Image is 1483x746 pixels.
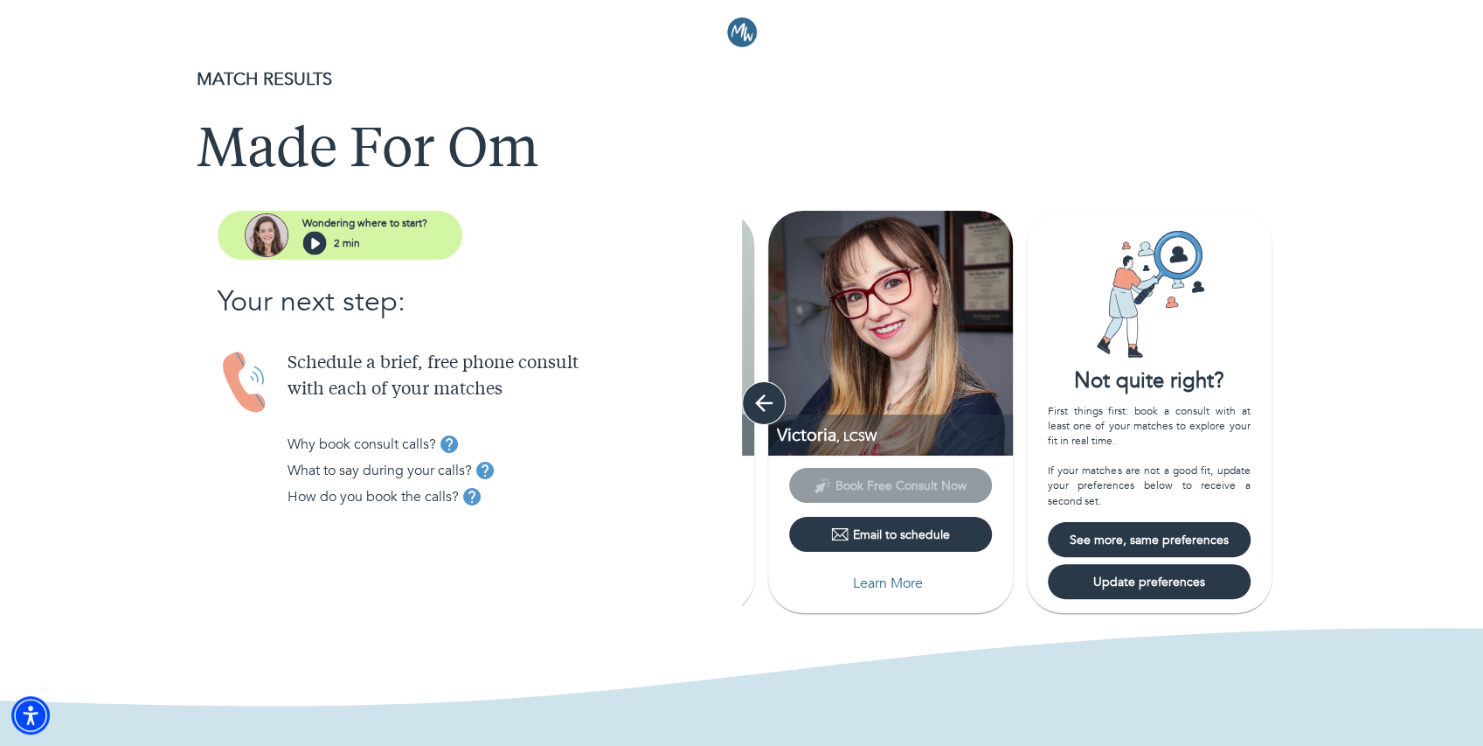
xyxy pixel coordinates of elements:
[789,477,992,493] span: This provider has not yet shared their calendar link. Please email the provider to schedule
[1048,404,1251,509] div: First things first: book a consult with at least one of your matches to explore your fit in real ...
[218,281,742,323] p: Your next step:
[789,566,992,601] button: Learn More
[1027,366,1272,396] div: Not quite right?
[197,66,1287,93] p: MATCH RESULTS
[1055,574,1244,590] span: Update preferences
[1055,532,1244,548] span: See more, same preferences
[288,460,472,481] p: What to say during your calls?
[768,211,1013,456] img: Victoria Goldenberg profile
[1084,228,1215,359] img: Card icon
[853,573,923,594] p: Learn More
[831,526,950,543] div: Email to schedule
[836,429,877,445] span: , LCSW
[727,17,757,47] img: Logo
[302,215,427,231] p: Wondering where to start?
[288,351,742,403] p: Schedule a brief, free phone consult with each of your matches
[288,486,459,507] p: How do you book the calls?
[472,457,498,484] button: tooltip
[197,121,1287,184] h1: Made For Om
[1048,564,1251,599] button: Update preferences
[334,235,360,251] p: 2 min
[218,211,462,260] button: assistantWondering where to start?2 min
[436,431,462,457] button: tooltip
[459,484,485,510] button: tooltip
[1048,522,1251,557] button: See more, same preferences
[777,423,1013,447] p: LCSW
[245,213,288,257] img: assistant
[288,434,436,455] p: Why book consult calls?
[789,517,992,552] button: Email to schedule
[11,696,50,735] div: Accessibility Menu
[218,351,274,415] img: Handset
